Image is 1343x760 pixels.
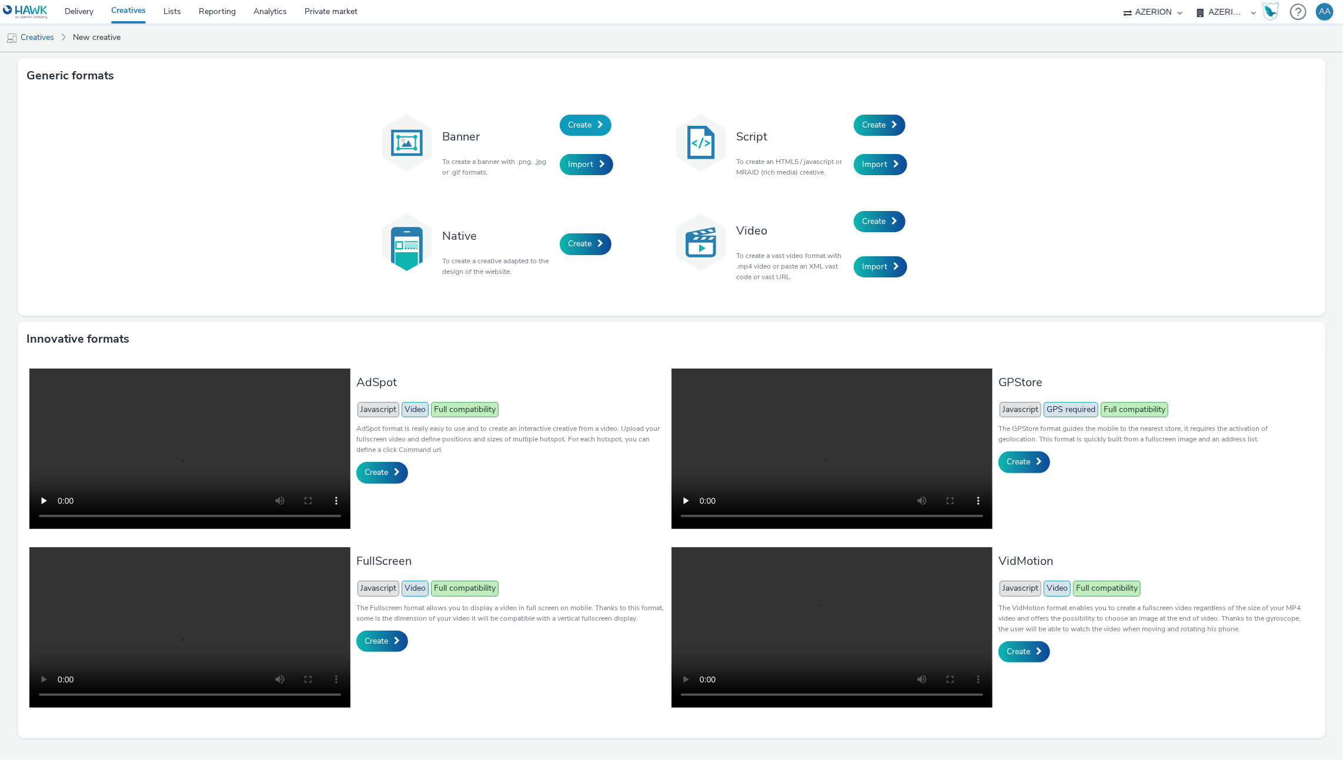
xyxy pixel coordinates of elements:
p: To create a creative adapted to the design of the website. [442,256,554,277]
p: The Fullscreen format allows you to display a video in full screen on mobile. Thanks to this form... [356,602,666,624]
img: banner.svg [377,113,436,172]
span: Create [365,635,388,647]
a: Import [854,154,907,175]
span: Create [568,119,592,130]
img: native.svg [377,213,436,272]
span: Create [365,467,388,478]
a: Hawk Academy [1262,2,1284,21]
span: Javascript [358,581,399,596]
span: Javascript [1000,581,1041,596]
a: Create [998,641,1050,662]
h3: VidMotion [998,553,1308,569]
a: Import [854,256,907,277]
img: video.svg [671,213,730,272]
span: Full compatibility [1101,402,1168,417]
a: Create [560,233,612,255]
a: Create [560,115,612,136]
h3: Video [736,223,848,239]
span: Import [568,159,593,170]
span: Full compatibility [431,402,499,417]
h3: Innovative formats [26,330,129,348]
span: Create [1007,456,1030,467]
h3: Generic formats [26,67,114,85]
span: Javascript [358,402,399,417]
h3: AdSpot [356,374,666,390]
p: To create an HTML5 / javascript or MRAID (rich media) creative. [736,156,848,178]
h3: GPStore [998,374,1308,390]
span: Full compatibility [1073,581,1141,596]
p: AdSpot format is really easy to use and to create an interactive creative from a video. Upload yo... [356,423,666,455]
h3: FullScreen [356,553,666,569]
a: Create [356,462,408,483]
span: Import [862,261,887,272]
a: Create [854,211,906,232]
h3: Script [736,129,848,145]
p: The VidMotion format enables you to create a fullscreen video regardless of the size of your MP4 ... [998,602,1308,634]
span: GPS required [1044,402,1098,417]
a: New creative [67,24,126,52]
p: To create a banner with .png, .jpg or .gif formats. [442,156,554,178]
span: Create [862,216,886,227]
span: Import [862,159,887,170]
a: Create [998,451,1050,473]
span: Create [1007,646,1030,657]
img: Hawk Academy [1262,2,1279,21]
span: Video [1044,581,1071,596]
a: Create [356,631,408,652]
p: To create a vast video format with .mp4 video or paste an XML vast code or vast URL. [736,250,848,282]
div: AA [1319,3,1331,21]
span: Create [862,119,886,130]
img: undefined Logo [3,5,48,19]
span: Video [402,402,429,417]
h3: Banner [442,129,554,145]
a: Import [560,154,613,175]
span: Full compatibility [431,581,499,596]
img: code.svg [671,113,730,172]
span: Video [402,581,429,596]
h3: Native [442,228,554,244]
span: Create [568,238,592,249]
p: The GPStore format guides the mobile to the nearest store, it requires the activation of geolocat... [998,423,1308,444]
img: mobile [6,32,18,44]
span: Javascript [1000,402,1041,417]
a: Create [854,115,906,136]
